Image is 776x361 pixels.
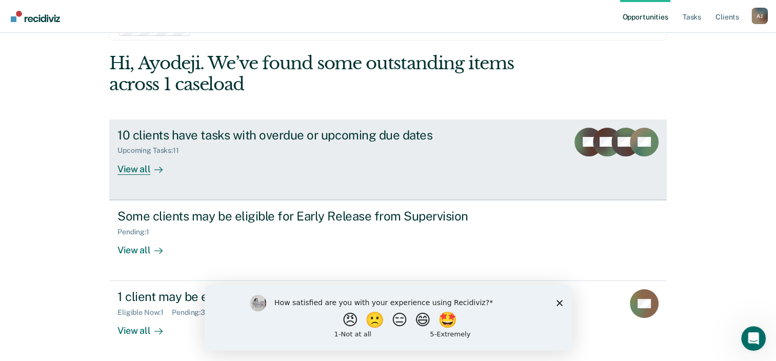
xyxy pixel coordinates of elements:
div: Pending : 1 [117,228,157,236]
div: View all [117,236,175,256]
div: Hi, Ayodeji. We’ve found some outstanding items across 1 caseload [109,53,555,95]
a: 10 clients have tasks with overdue or upcoming due datesUpcoming Tasks:11View all [109,119,667,200]
img: Recidiviz [11,11,60,22]
div: Eligible Now : 1 [117,308,172,317]
div: 1 client may be eligible for Annual Report Status [117,289,477,304]
div: Upcoming Tasks : 11 [117,146,187,155]
div: View all [117,155,175,175]
div: Some clients may be eligible for Early Release from Supervision [117,209,477,224]
div: View all [117,317,175,337]
button: Profile dropdown button [751,8,768,24]
div: Pending : 3 [172,308,213,317]
div: 10 clients have tasks with overdue or upcoming due dates [117,128,477,143]
iframe: Intercom live chat [741,326,766,351]
a: Some clients may be eligible for Early Release from SupervisionPending:1View all [109,200,667,281]
div: A J [751,8,768,24]
iframe: Survey by Kim from Recidiviz [205,285,572,351]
